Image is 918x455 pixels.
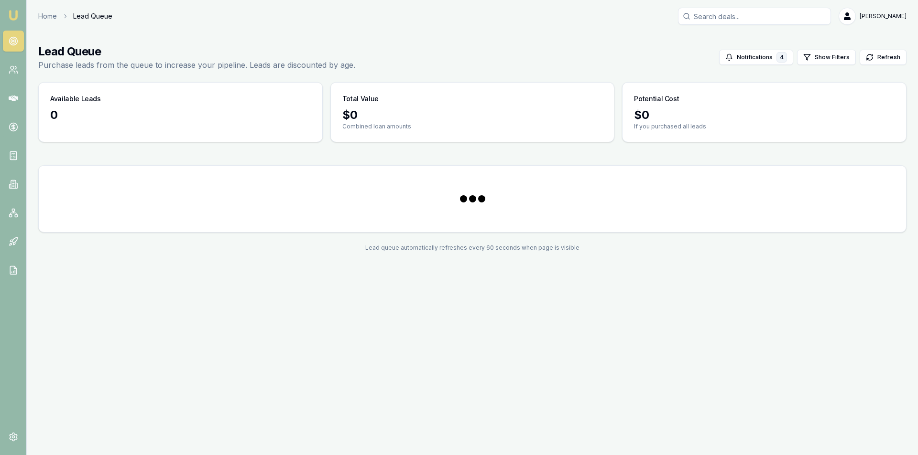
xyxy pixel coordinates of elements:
img: emu-icon-u.png [8,10,19,21]
div: $ 0 [634,107,895,123]
div: 4 [776,52,787,63]
p: If you purchased all leads [634,123,895,130]
h3: Total Value [342,94,379,104]
div: Lead queue automatically refreshes every 60 seconds when page is visible [38,244,907,252]
h1: Lead Queue [38,44,355,59]
p: Purchase leads from the queue to increase your pipeline. Leads are discounted by age. [38,59,355,71]
div: 0 [50,107,311,123]
button: Show Filters [797,50,856,65]
h3: Available Leads [50,94,101,104]
button: Notifications4 [719,50,793,65]
div: $ 0 [342,107,603,123]
p: Combined loan amounts [342,123,603,130]
input: Search deals [678,8,831,25]
nav: breadcrumb [38,11,112,21]
span: Lead Queue [73,11,112,21]
a: Home [38,11,57,21]
h3: Potential Cost [634,94,679,104]
span: [PERSON_NAME] [860,12,907,20]
button: Refresh [860,50,907,65]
